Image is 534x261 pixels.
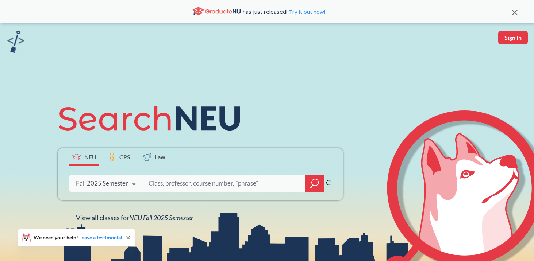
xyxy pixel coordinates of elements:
[155,153,165,161] span: Law
[76,214,193,222] span: View all classes for
[243,8,325,16] span: has just released!
[310,178,319,188] svg: magnifying glass
[7,31,24,55] a: sandbox logo
[287,8,325,15] a: Try it out now!
[7,31,24,53] img: sandbox logo
[305,175,324,192] div: magnifying glass
[84,153,96,161] span: NEU
[79,234,122,241] a: Leave a testimonial
[34,235,122,240] span: We need your help!
[129,214,193,222] span: NEU Fall 2025 Semester
[498,31,528,44] button: Sign In
[148,176,300,191] input: Class, professor, course number, "phrase"
[119,153,130,161] span: CPS
[76,179,128,187] div: Fall 2025 Semester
